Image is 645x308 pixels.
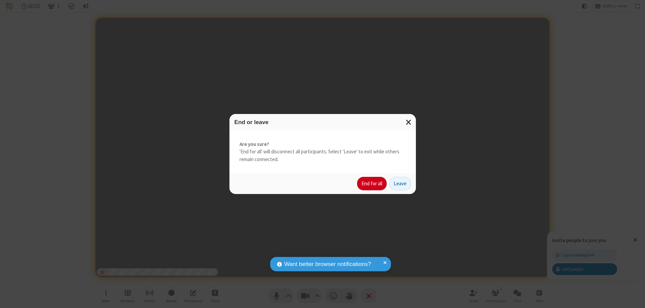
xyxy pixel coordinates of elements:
button: End for all [357,177,387,190]
h3: End or leave [234,119,411,125]
span: Want better browser notifications? [284,260,371,269]
strong: Are you sure? [240,141,406,148]
button: Leave [389,177,411,190]
div: 'End for all' will disconnect all participants. Select 'Leave' to exit while others remain connec... [229,130,416,174]
button: Close modal [402,114,416,130]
